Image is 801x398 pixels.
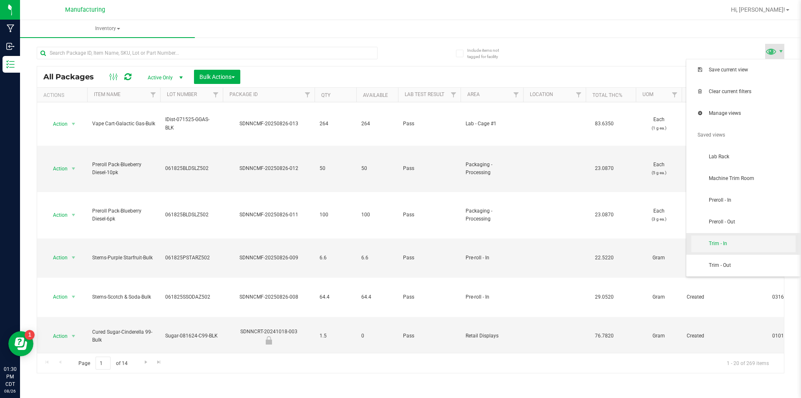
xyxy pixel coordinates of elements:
[466,161,518,177] span: Packaging - Processing
[6,42,15,51] inline-svg: Inbound
[641,124,677,132] p: (1 g ea.)
[709,110,796,117] span: Manage views
[361,293,393,301] span: 64.4
[165,116,218,132] span: IDist-071525-GGAS-BLK
[591,162,618,175] span: 23.0870
[709,262,796,269] span: Trim - Out
[467,47,509,60] span: Include items not tagged for facility
[709,88,796,95] span: Clear current filters
[687,293,723,301] span: Created
[686,255,801,276] li: Trim - Out
[68,252,79,264] span: select
[222,336,316,345] div: Backstock
[25,330,35,340] iframe: Resource center unread badge
[199,74,235,80] span: Bulk Actions
[467,91,480,97] a: Area
[45,252,68,264] span: Action
[405,91,444,97] a: Lab Test Result
[45,330,68,342] span: Action
[466,207,518,223] span: Packaging - Processing
[167,91,197,97] a: Lot Number
[709,218,796,226] span: Preroll - Out
[686,59,801,81] li: Save current view
[403,332,456,340] span: Pass
[146,88,160,102] a: Filter
[8,331,33,356] iframe: Resource center
[320,332,351,340] span: 1.5
[43,92,84,98] div: Actions
[301,88,315,102] a: Filter
[641,161,677,177] span: Each
[641,332,677,340] span: Gram
[686,103,801,124] li: Manage views
[320,293,351,301] span: 64.4
[4,388,16,394] p: 08/26
[45,209,68,221] span: Action
[709,197,796,204] span: Preroll - In
[403,165,456,172] span: Pass
[361,165,393,172] span: 50
[45,118,68,130] span: Action
[229,91,258,97] a: Package ID
[6,60,15,68] inline-svg: Inventory
[361,211,393,219] span: 100
[165,165,218,172] span: 061825BLDSLZ502
[153,357,165,368] a: Go to the last page
[4,365,16,388] p: 01:30 PM CDT
[320,120,351,128] span: 264
[641,207,677,223] span: Each
[222,211,316,219] div: SDNNCMF-20250826-011
[466,254,518,262] span: Pre-roll - In
[572,88,586,102] a: Filter
[92,254,155,262] span: Stems-Purple Starfruit-Bulk
[687,332,723,340] span: Created
[71,357,134,370] span: Page of 14
[140,357,152,368] a: Go to the next page
[94,91,121,97] a: Item Name
[641,293,677,301] span: Gram
[20,20,195,38] a: Inventory
[509,88,523,102] a: Filter
[165,254,218,262] span: 061825PSTARZ502
[403,120,456,128] span: Pass
[165,332,218,340] span: Sugar-081624-C99-BLK
[686,124,801,146] li: Saved views
[641,215,677,223] p: (3 g ea.)
[222,293,316,301] div: SDNNCMF-20250826-008
[222,328,316,344] div: SDNNCRT-20241018-003
[68,330,79,342] span: select
[668,88,682,102] a: Filter
[320,211,351,219] span: 100
[363,92,388,98] a: Available
[720,357,776,369] span: 1 - 20 of 269 items
[466,120,518,128] span: Lab - Cage #1
[642,91,653,97] a: UOM
[92,207,155,223] span: Preroll Pack-Blueberry Diesel-6pk
[68,163,79,175] span: select
[447,88,461,102] a: Filter
[68,209,79,221] span: select
[709,66,796,74] span: Save current view
[209,88,223,102] a: Filter
[68,291,79,303] span: select
[403,254,456,262] span: Pass
[92,161,155,177] span: Preroll Pack-Blueberry Diesel-10pk
[591,330,618,342] span: 76.7820
[591,209,618,221] span: 23.0870
[320,165,351,172] span: 50
[222,254,316,262] div: SDNNCMF-20250826-009
[698,132,796,139] span: Saved views
[403,211,456,219] span: Pass
[45,163,68,175] span: Action
[68,118,79,130] span: select
[43,72,102,81] span: All Packages
[321,92,330,98] a: Qty
[731,6,785,13] span: Hi, [PERSON_NAME]!
[709,153,796,160] span: Lab Rack
[92,328,155,344] span: Cured Sugar-Cinderella 99-Bulk
[709,240,796,247] span: Trim - In
[686,211,801,233] li: Preroll - Out
[641,116,677,132] span: Each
